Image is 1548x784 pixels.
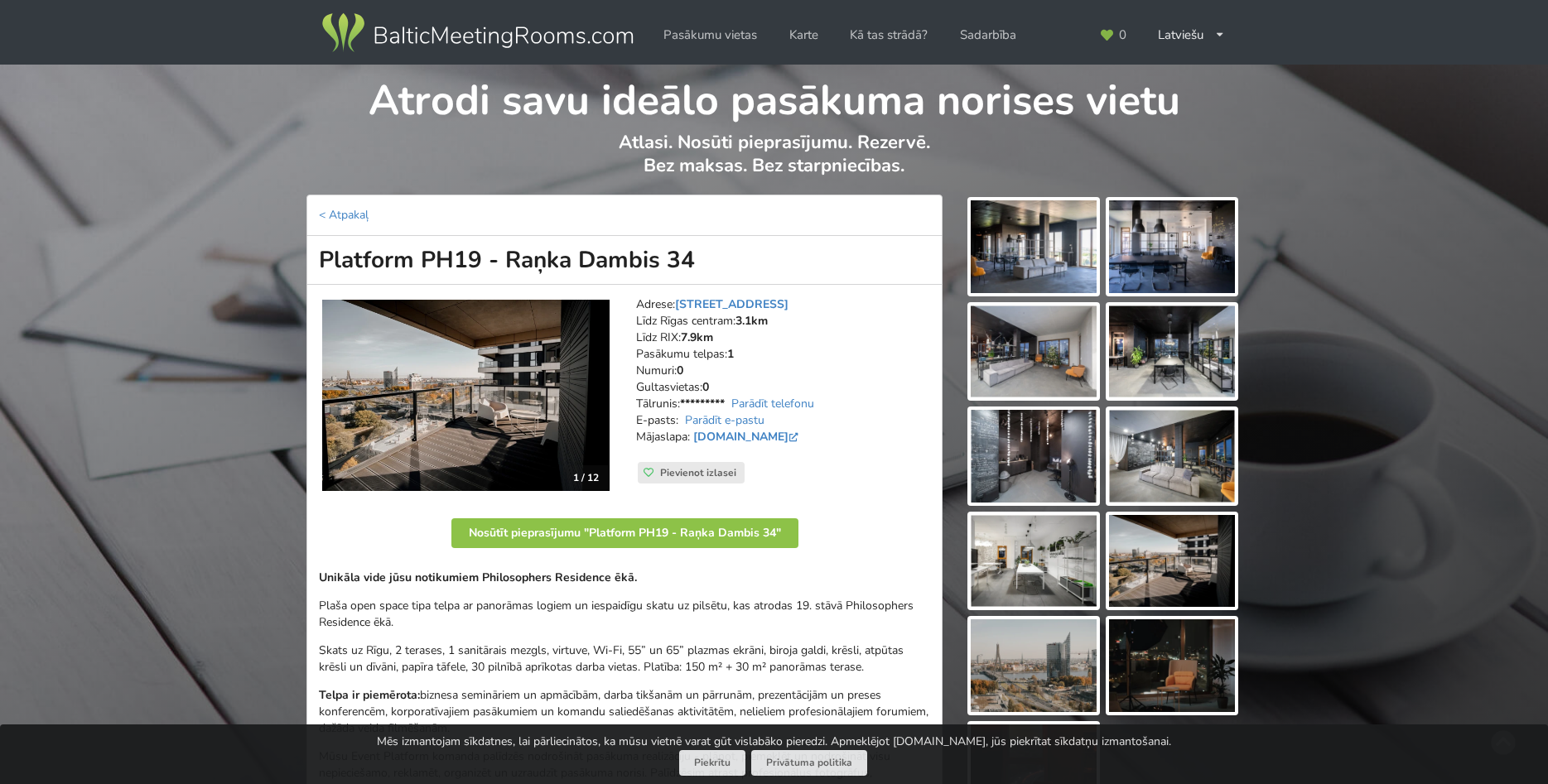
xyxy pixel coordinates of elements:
strong: 0 [702,379,709,395]
h1: Atrodi savu ideālo pasākuma norises vietu [307,65,1241,127]
strong: 1 [727,346,734,362]
h1: Platform PH19 - Raņka Dambis 34 [306,236,943,285]
div: 1 / 12 [563,465,609,490]
a: Kā tas strādā? [838,19,939,51]
strong: Unikāla vide jūsu notikumiem Philosophers Residence ēkā. [319,570,637,585]
strong: 7.9km [681,329,713,345]
strong: Telpa ir piemērota: [319,687,420,703]
a: Parādīt telefonu [731,396,814,411]
p: biznesa semināriem un apmācībām, darba tikšanām un pārrunām, prezentācijām un preses konferencēm,... [319,687,930,737]
a: Neierastas vietas | Rīga | Platform PH19 - Raņka Dambis 34 1 / 12 [322,300,610,492]
strong: 3.1km [735,313,768,329]
img: Platform PH19 - Raņka Dambis 34 | Rīga | Pasākumu vieta - galerijas bilde [971,515,1097,608]
p: Skats uz Rīgu, 2 terases, 1 sanitārais mezgls, virtuve, Wi-Fi, 55” un 65” plazmas ekrāni, biroja ... [319,642,930,676]
button: Nosūtīt pieprasījumu "Platform PH19 - Raņka Dambis 34" [451,518,798,548]
a: < Atpakaļ [319,207,369,223]
img: Platform PH19 - Raņka Dambis 34 | Rīga | Pasākumu vieta - galerijas bilde [971,305,1097,398]
img: Platform PH19 - Raņka Dambis 34 | Rīga | Pasākumu vieta - galerijas bilde [1109,200,1235,293]
address: Adrese: Līdz Rīgas centram: Līdz RIX: Pasākumu telpas: Numuri: Gultasvietas: Tālrunis: E-pasts: M... [636,296,930,462]
img: Neierastas vietas | Rīga | Platform PH19 - Raņka Dambis 34 [322,300,610,492]
p: Plaša open space tipa telpa ar panorāmas logiem un iespaidīgu skatu uz pilsētu, kas atrodas 19. s... [319,598,930,631]
p: Atlasi. Nosūti pieprasījumu. Rezervē. Bez maksas. Bez starpniecības. [307,131,1241,195]
img: Platform PH19 - Raņka Dambis 34 | Rīga | Pasākumu vieta - galerijas bilde [1109,619,1235,712]
img: Platform PH19 - Raņka Dambis 34 | Rīga | Pasākumu vieta - galerijas bilde [971,619,1097,712]
strong: 0 [677,363,683,378]
a: Sadarbība [948,19,1028,51]
img: Platform PH19 - Raņka Dambis 34 | Rīga | Pasākumu vieta - galerijas bilde [1109,410,1235,503]
img: Platform PH19 - Raņka Dambis 34 | Rīga | Pasākumu vieta - galerijas bilde [1109,305,1235,398]
a: Privātuma politika [751,750,867,776]
a: [DOMAIN_NAME] [693,429,802,445]
a: Parādīt e-pastu [685,412,764,428]
a: Karte [778,19,830,51]
a: [STREET_ADDRESS] [675,296,788,312]
img: Platform PH19 - Raņka Dambis 34 | Rīga | Pasākumu vieta - galerijas bilde [971,200,1097,293]
span: 0 [1119,29,1126,41]
img: Platform PH19 - Raņka Dambis 34 | Rīga | Pasākumu vieta - galerijas bilde [1109,515,1235,608]
span: Pievienot izlasei [660,466,736,479]
div: Latviešu [1146,19,1237,51]
button: Piekrītu [679,750,745,776]
img: Platform PH19 - Raņka Dambis 34 | Rīga | Pasākumu vieta - galerijas bilde [971,410,1097,503]
a: Pasākumu vietas [652,19,769,51]
img: Baltic Meeting Rooms [319,10,636,56]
